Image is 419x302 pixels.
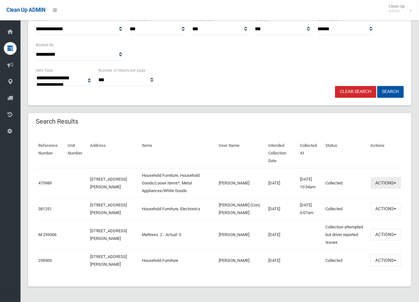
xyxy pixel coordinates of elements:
label: Booked By [36,41,54,48]
th: Intended Collection Date [266,139,298,168]
label: Number of results per page [98,67,145,74]
th: Status [323,139,368,168]
td: [DATE] [266,198,298,220]
td: [PERSON_NAME] (Con) [PERSON_NAME] [216,198,266,220]
td: [DATE] 10:54am [297,168,323,198]
a: [STREET_ADDRESS][PERSON_NAME] [90,254,127,267]
a: [STREET_ADDRESS][PERSON_NAME] [90,177,127,189]
span: Clean Up [385,4,411,13]
td: Collected [323,198,368,220]
th: Reference Number [36,139,65,168]
label: Item Type [36,67,53,74]
a: 381251 [38,206,52,211]
td: Mattress: 2 - Actual: 0 [139,220,216,249]
button: Actions [370,255,401,266]
span: Clean Up ADMIN [6,7,45,13]
button: Actions [370,203,401,215]
a: [STREET_ADDRESS][PERSON_NAME] [90,203,127,215]
td: Household Furniture, Electronics [139,198,216,220]
a: 259505 [38,258,52,263]
td: [PERSON_NAME] [216,249,266,271]
a: [STREET_ADDRESS][PERSON_NAME] [90,228,127,241]
th: Items [139,139,216,168]
td: Household Furniture [139,249,216,271]
td: Collection attempted but driver reported issues [323,220,368,249]
td: Household Furniture, Household Goods/Loose Items*, Metal Appliances/White Goods [139,168,216,198]
a: M-259506 [38,232,57,237]
td: [PERSON_NAME] [216,168,266,198]
small: Admin [389,9,405,13]
td: [DATE] [266,220,298,249]
td: Collected [323,249,368,271]
a: 475989 [38,181,52,185]
button: Search [377,86,404,98]
td: Collected [323,168,368,198]
td: [DATE] 6:07am [297,198,323,220]
th: Unit Number [65,139,88,168]
button: Actions [370,177,401,189]
td: [DATE] [266,249,298,271]
a: Clear Search [335,86,376,98]
th: Address [88,139,139,168]
header: Search Results [28,115,86,128]
th: Collected At [297,139,323,168]
td: [DATE] [266,168,298,198]
th: User Name [216,139,266,168]
button: Actions [370,229,401,241]
td: [PERSON_NAME] [216,220,266,249]
th: Actions [368,139,404,168]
